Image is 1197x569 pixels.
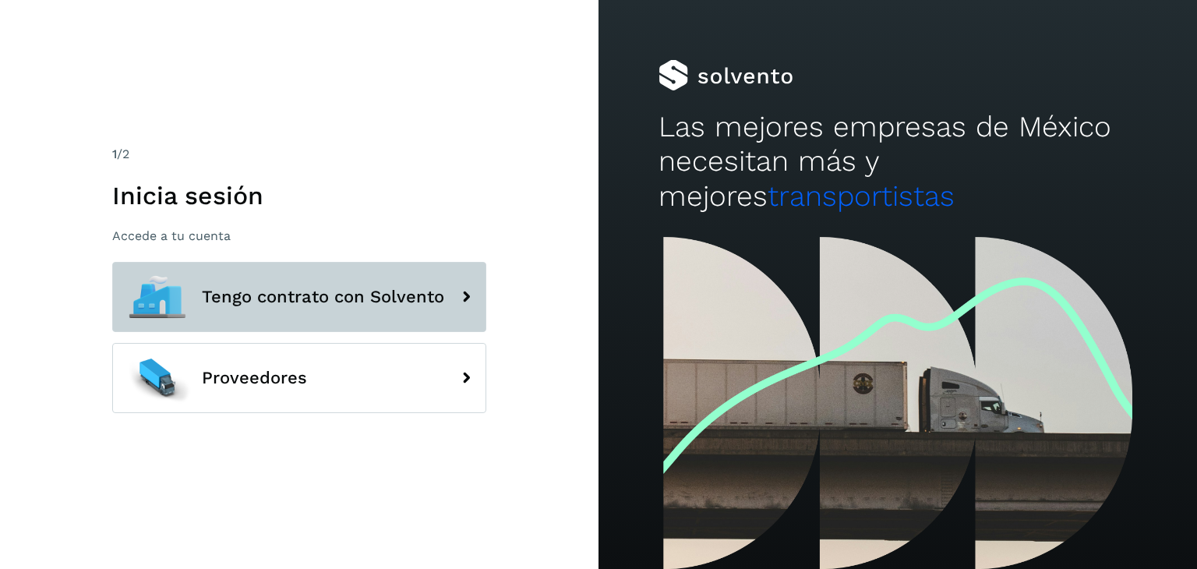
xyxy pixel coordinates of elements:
button: Tengo contrato con Solvento [112,262,486,332]
span: 1 [112,147,117,161]
span: transportistas [768,179,955,213]
p: Accede a tu cuenta [112,228,486,243]
h2: Las mejores empresas de México necesitan más y mejores [659,110,1137,214]
div: /2 [112,145,486,164]
button: Proveedores [112,343,486,413]
span: Proveedores [202,369,307,387]
span: Tengo contrato con Solvento [202,288,444,306]
h1: Inicia sesión [112,181,486,210]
